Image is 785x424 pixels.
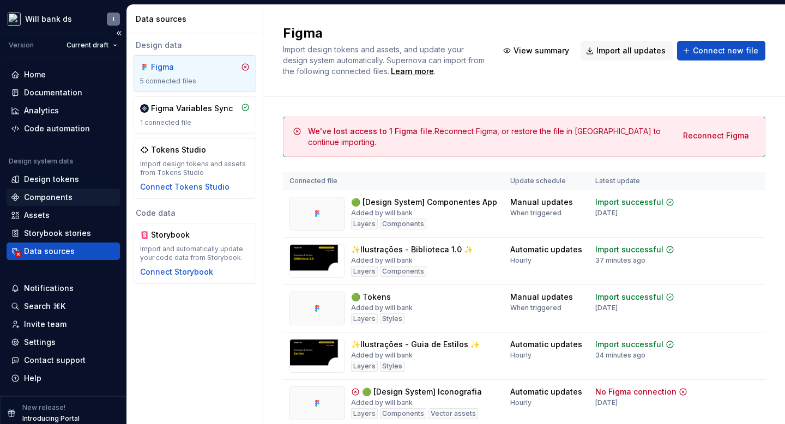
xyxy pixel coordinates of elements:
div: Manual updates [510,197,573,208]
button: Reconnect Figma [676,126,756,146]
div: ✨Ilustrações - Guia de Estilos ✨ [351,339,480,350]
a: Documentation [7,84,120,101]
div: Invite team [24,319,67,330]
button: Help [7,370,120,387]
div: 5 connected files [140,77,250,86]
th: Connected file [283,172,504,190]
div: Settings [24,337,56,348]
span: Import design tokens and assets, and update your design system automatically. Supernova can impor... [283,45,487,76]
button: Notifications [7,280,120,297]
div: Code data [134,208,256,219]
div: Search ⌘K [24,301,65,312]
div: Storybook stories [24,228,91,239]
p: Introducing Portal [22,414,80,423]
div: Home [24,69,46,80]
a: Figma5 connected files [134,55,256,92]
div: No Figma connection [595,386,677,397]
a: Learn more [391,66,434,77]
div: Automatic updates [510,386,582,397]
div: Analytics [24,105,59,116]
div: 37 minutes ago [595,256,645,265]
div: 34 minutes ago [595,351,645,360]
a: Data sources [7,243,120,260]
span: Import all updates [596,45,666,56]
div: Data sources [136,14,258,25]
div: Hourly [510,398,532,407]
div: Vector assets [428,408,478,419]
div: Components [380,408,426,419]
div: Notifications [24,283,74,294]
div: Added by will bank [351,351,413,360]
div: Hourly [510,256,532,265]
button: Import all updates [581,41,673,60]
th: Latest update [589,172,694,190]
div: Documentation [24,87,82,98]
a: Code automation [7,120,120,137]
div: Import and automatically update your code data from Storybook. [140,245,250,262]
div: Design tokens [24,174,79,185]
a: Analytics [7,102,120,119]
div: Figma Variables Sync [151,103,233,114]
a: StorybookImport and automatically update your code data from Storybook.Connect Storybook [134,223,256,284]
div: 🟢 Tokens [351,292,391,302]
div: Import successful [595,292,663,302]
span: . [389,68,436,76]
div: Help [24,373,41,384]
div: Layers [351,313,378,324]
div: Styles [380,361,404,372]
img: 5ef8224e-fd7a-45c0-8e66-56d3552b678a.png [8,13,21,26]
button: Connect Storybook [140,266,213,277]
a: Settings [7,334,120,351]
span: Reconnect Figma [683,130,749,141]
th: Update schedule [504,172,589,190]
a: Design tokens [7,171,120,188]
a: Invite team [7,316,120,333]
div: Added by will bank [351,304,413,312]
button: Collapse sidebar [111,26,126,41]
a: Storybook stories [7,225,120,242]
div: Components [380,219,426,229]
div: Added by will bank [351,256,413,265]
div: 🟢 [Design System] Iconografia [362,386,482,397]
div: Reconnect Figma, or restore the file in [GEOGRAPHIC_DATA] to continue importing. [308,126,669,148]
button: Connect Tokens Studio [140,181,230,192]
div: Data sources [24,246,75,257]
div: Import successful [595,244,663,255]
div: Import design tokens and assets from Tokens Studio [140,160,250,177]
div: 1 connected file [140,118,250,127]
div: Will bank ds [25,14,72,25]
div: Design system data [9,157,73,166]
div: Code automation [24,123,90,134]
div: ✨Ilustrações - Biblioteca 1.0 ✨ [351,244,473,255]
div: Design data [134,40,256,51]
div: Layers [351,266,378,277]
h2: Figma [283,25,485,42]
div: Styles [380,313,404,324]
button: View summary [498,41,576,60]
div: Figma [151,62,203,72]
div: Hourly [510,351,532,360]
div: Layers [351,408,378,419]
div: Import successful [595,339,663,350]
div: [DATE] [595,304,618,312]
a: Tokens StudioImport design tokens and assets from Tokens StudioConnect Tokens Studio [134,138,256,199]
div: When triggered [510,304,561,312]
div: Components [24,192,73,203]
div: Automatic updates [510,339,582,350]
div: Layers [351,219,378,229]
div: When triggered [510,209,561,217]
div: Automatic updates [510,244,582,255]
a: Components [7,189,120,206]
div: Added by will bank [351,209,413,217]
button: Search ⌘K [7,298,120,315]
div: [DATE] [595,398,618,407]
a: Figma Variables Sync1 connected file [134,96,256,134]
div: Version [9,41,34,50]
div: [DATE] [595,209,618,217]
div: Import successful [595,197,663,208]
div: 🟢 [Design System] Componentes App [351,197,497,208]
div: Tokens Studio [151,144,206,155]
button: Will bank dsI [2,7,124,31]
